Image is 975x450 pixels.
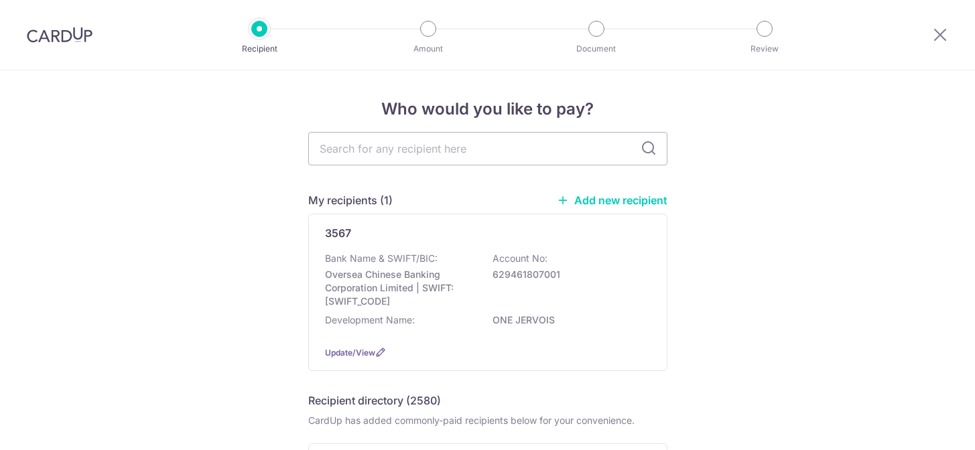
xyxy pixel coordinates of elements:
[210,42,309,56] p: Recipient
[325,268,475,308] p: Oversea Chinese Banking Corporation Limited | SWIFT: [SWIFT_CODE]
[547,42,646,56] p: Document
[715,42,814,56] p: Review
[889,410,962,443] iframe: Opens a widget where you can find more information
[493,313,643,327] p: ONE JERVOIS
[308,132,667,165] input: Search for any recipient here
[308,392,441,408] h5: Recipient directory (2580)
[325,313,415,327] p: Development Name:
[325,252,438,265] p: Bank Name & SWIFT/BIC:
[308,97,667,121] h4: Who would you like to pay?
[308,192,393,208] h5: My recipients (1)
[557,194,667,207] a: Add new recipient
[493,268,643,281] p: 629461807001
[493,252,547,265] p: Account No:
[325,348,375,358] a: Update/View
[308,414,667,427] div: CardUp has added commonly-paid recipients below for your convenience.
[379,42,478,56] p: Amount
[27,27,92,43] img: CardUp
[325,225,351,241] p: 3567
